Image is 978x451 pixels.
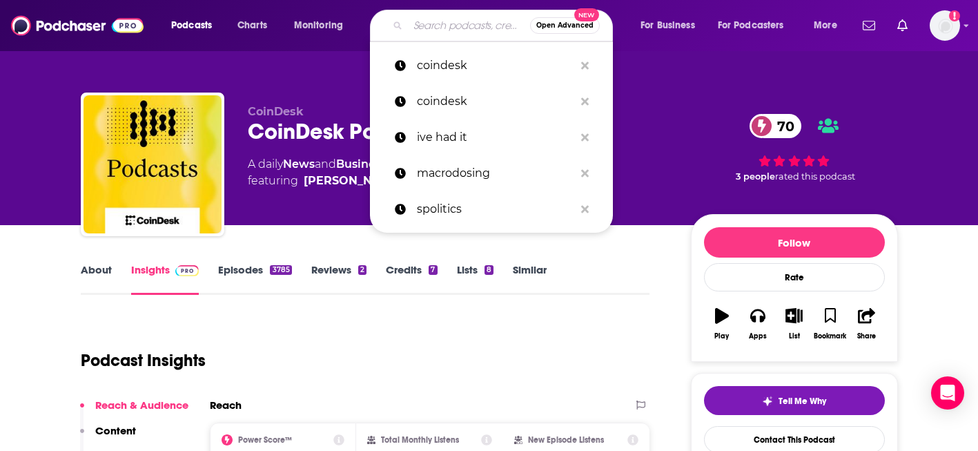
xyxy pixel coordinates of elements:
[210,399,242,412] h2: Reach
[284,15,361,37] button: open menu
[750,114,801,138] a: 70
[11,12,144,39] img: Podchaser - Follow, Share and Rate Podcasts
[574,8,599,21] span: New
[704,299,740,349] button: Play
[857,14,881,37] a: Show notifications dropdown
[762,396,773,407] img: tell me why sparkle
[358,265,366,275] div: 2
[848,299,884,349] button: Share
[131,263,199,295] a: InsightsPodchaser Pro
[812,299,848,349] button: Bookmark
[218,263,291,295] a: Episodes3785
[804,15,854,37] button: open menu
[283,157,315,171] a: News
[81,350,206,371] h1: Podcast Insights
[857,332,876,340] div: Share
[417,191,574,227] p: spolitics
[776,299,812,349] button: List
[294,16,343,35] span: Monitoring
[417,155,574,191] p: macrodosing
[640,16,695,35] span: For Business
[749,332,767,340] div: Apps
[704,263,885,291] div: Rate
[248,173,534,189] span: featuring
[718,16,784,35] span: For Podcasters
[704,227,885,258] button: Follow
[336,157,421,171] a: Business News
[228,15,275,37] a: Charts
[949,10,960,21] svg: Add a profile image
[81,263,112,295] a: About
[370,48,613,84] a: coindesk
[736,171,775,182] span: 3 people
[485,265,493,275] div: 8
[408,15,530,37] input: Search podcasts, credits, & more...
[714,332,729,340] div: Play
[80,399,188,424] button: Reach & Audience
[304,173,402,189] div: [PERSON_NAME]
[740,299,776,349] button: Apps
[536,22,594,29] span: Open Advanced
[779,396,826,407] span: Tell Me Why
[417,48,574,84] p: coindesk
[370,84,613,119] a: coindesk
[775,171,855,182] span: rated this podcast
[691,105,898,191] div: 70 3 peoplerated this podcast
[709,15,804,37] button: open menu
[248,156,534,189] div: A daily podcast
[95,399,188,412] p: Reach & Audience
[175,265,199,276] img: Podchaser Pro
[429,265,437,275] div: 7
[530,17,600,34] button: Open AdvancedNew
[270,265,291,275] div: 3785
[930,10,960,41] img: User Profile
[528,435,604,445] h2: New Episode Listens
[80,424,136,450] button: Content
[311,263,366,295] a: Reviews2
[930,10,960,41] span: Logged in as jerryparshall
[238,435,292,445] h2: Power Score™
[162,15,230,37] button: open menu
[763,114,801,138] span: 70
[931,376,964,410] div: Open Intercom Messenger
[315,157,336,171] span: and
[248,105,304,118] span: CoinDesk
[370,155,613,191] a: macrodosing
[457,263,493,295] a: Lists8
[814,16,837,35] span: More
[84,95,222,233] img: CoinDesk Podcast Network
[370,119,613,155] a: ive had it
[417,119,574,155] p: ive had it
[370,191,613,227] a: spolitics
[513,263,547,295] a: Similar
[383,10,626,41] div: Search podcasts, credits, & more...
[892,14,913,37] a: Show notifications dropdown
[386,263,437,295] a: Credits7
[930,10,960,41] button: Show profile menu
[631,15,712,37] button: open menu
[814,332,846,340] div: Bookmark
[704,386,885,415] button: tell me why sparkleTell Me Why
[171,16,212,35] span: Podcasts
[237,16,267,35] span: Charts
[95,424,136,437] p: Content
[417,84,574,119] p: coindesk
[789,332,800,340] div: List
[381,435,459,445] h2: Total Monthly Listens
